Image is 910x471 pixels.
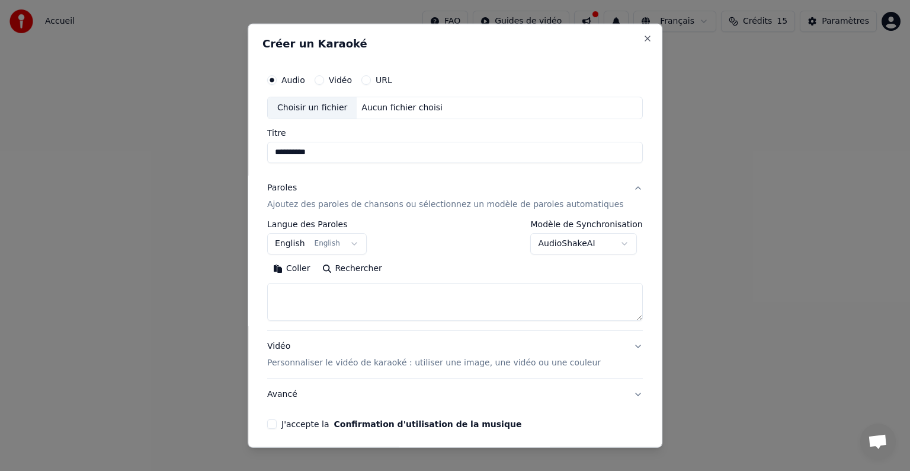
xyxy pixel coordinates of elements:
button: Rechercher [316,259,388,278]
p: Personnaliser le vidéo de karaoké : utiliser une image, une vidéo ou une couleur [267,357,601,369]
label: Vidéo [329,76,352,84]
label: Audio [281,76,305,84]
label: Titre [267,129,643,137]
p: Ajoutez des paroles de chansons ou sélectionnez un modèle de paroles automatiques [267,199,624,211]
div: Aucun fichier choisi [357,102,448,114]
label: J'accepte la [281,420,521,428]
button: VidéoPersonnaliser le vidéo de karaoké : utiliser une image, une vidéo ou une couleur [267,331,643,378]
button: Coller [267,259,316,278]
button: J'accepte la [334,420,522,428]
label: Modèle de Synchronisation [531,220,643,228]
div: ParolesAjoutez des paroles de chansons ou sélectionnez un modèle de paroles automatiques [267,220,643,330]
label: Langue des Paroles [267,220,367,228]
div: Choisir un fichier [268,97,357,119]
button: Avancé [267,379,643,410]
label: URL [376,76,392,84]
h2: Créer un Karaoké [262,39,648,49]
button: ParolesAjoutez des paroles de chansons ou sélectionnez un modèle de paroles automatiques [267,173,643,220]
div: Paroles [267,182,297,194]
div: Vidéo [267,340,601,369]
